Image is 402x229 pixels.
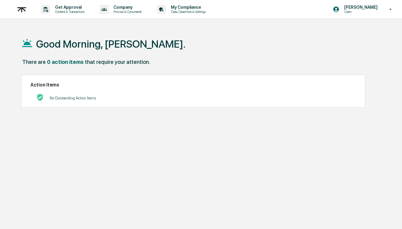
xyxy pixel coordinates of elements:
p: Get Approval [50,5,88,10]
p: Content & Transactions [50,10,88,14]
h2: Action Items [30,82,356,88]
p: Data, Deadlines & Settings [166,10,209,14]
h1: Good Morning, [PERSON_NAME]. [36,38,186,50]
p: My Compliance [166,5,209,10]
p: No Outstanding Action Items [50,96,96,100]
div: 0 action items [47,59,84,65]
p: Users [339,10,381,14]
p: Policies & Documents [109,10,145,14]
img: logo [14,2,29,17]
div: There are [22,59,46,65]
p: Company [109,5,145,10]
p: [PERSON_NAME] [339,5,381,10]
img: No Actions logo [36,94,44,101]
div: that require your attention. [85,59,150,65]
